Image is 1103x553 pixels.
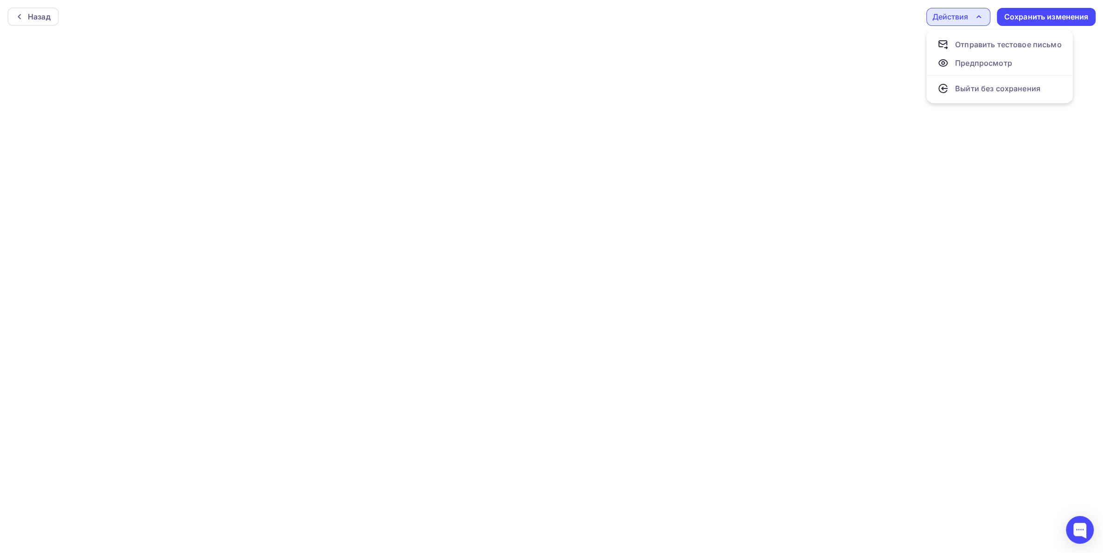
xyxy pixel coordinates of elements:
[955,83,1040,94] div: Выйти без сохранения
[1004,12,1089,22] div: Сохранить изменения
[926,8,990,26] button: Действия
[955,39,1062,50] div: Отправить тестовое письмо
[926,30,1073,103] ul: Действия
[932,11,968,22] div: Действия
[955,57,1012,69] div: Предпросмотр
[28,11,51,22] div: Назад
